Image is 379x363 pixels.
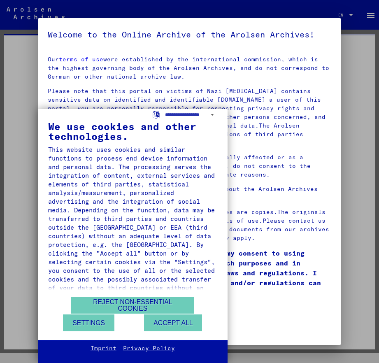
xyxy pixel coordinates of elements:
[71,297,194,314] button: Reject non-essential cookies
[48,145,217,301] div: This website uses cookies and similar functions to process end device information and personal da...
[91,344,116,353] a: Imprint
[48,121,217,141] div: We use cookies and other technologies.
[63,314,114,331] button: Settings
[123,344,175,353] a: Privacy Policy
[144,314,202,331] button: Accept all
